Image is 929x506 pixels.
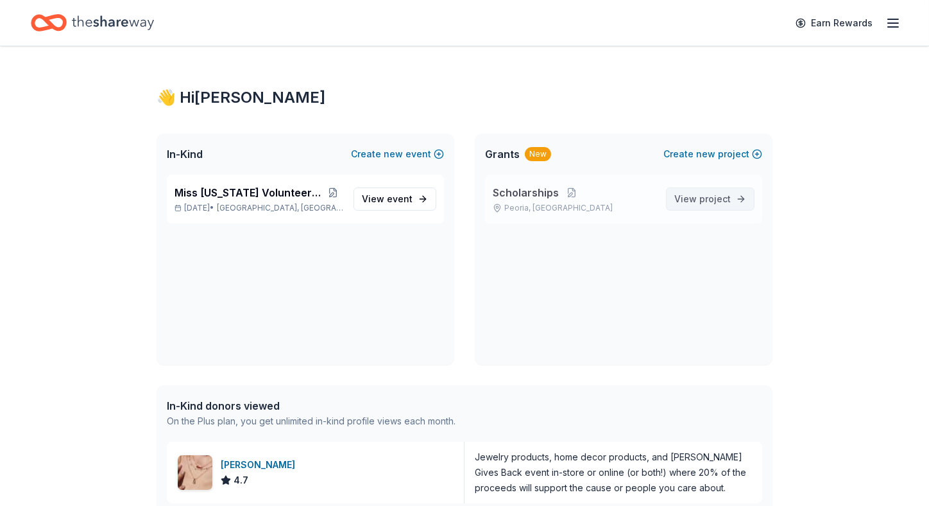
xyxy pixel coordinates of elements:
span: 4.7 [234,473,248,488]
span: [GEOGRAPHIC_DATA], [GEOGRAPHIC_DATA] [217,203,343,213]
span: Scholarships [493,185,559,200]
a: Earn Rewards [788,12,880,35]
span: View [674,191,731,207]
div: In-Kind donors viewed [167,398,456,414]
p: [DATE] • [175,203,343,213]
span: Grants [485,146,520,162]
span: View [362,191,413,207]
span: In-Kind [167,146,203,162]
p: Peoria, [GEOGRAPHIC_DATA] [493,203,656,213]
span: new [384,146,403,162]
div: 👋 Hi [PERSON_NAME] [157,87,772,108]
span: Miss [US_STATE] Volunteer Pageant [175,185,323,200]
a: View project [666,188,754,211]
button: Createnewevent [351,146,444,162]
a: Home [31,8,154,38]
div: [PERSON_NAME] [221,457,300,473]
button: Createnewproject [663,146,762,162]
span: project [699,193,731,204]
div: New [525,147,551,161]
img: Image for Kendra Scott [178,455,212,490]
span: event [387,193,413,204]
div: On the Plus plan, you get unlimited in-kind profile views each month. [167,414,456,429]
div: Jewelry products, home decor products, and [PERSON_NAME] Gives Back event in-store or online (or ... [475,449,752,496]
span: new [696,146,715,162]
a: View event [354,188,436,211]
